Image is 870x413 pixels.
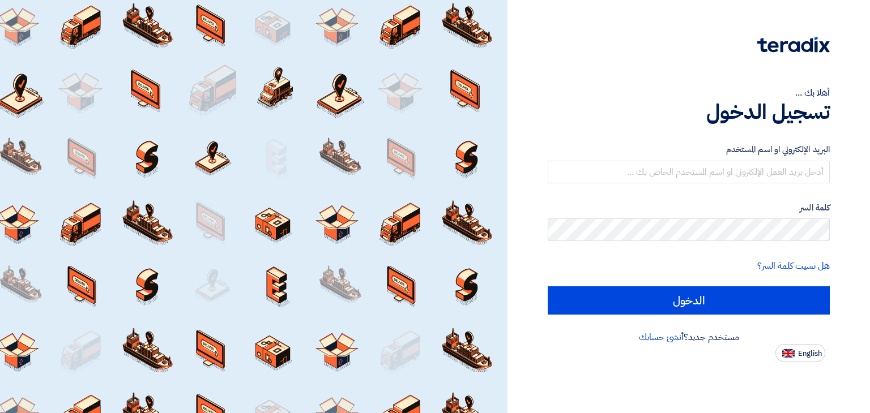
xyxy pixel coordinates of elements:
[548,286,830,315] input: الدخول
[548,100,830,124] h1: تسجيل الدخول
[757,259,830,273] a: هل نسيت كلمة السر؟
[639,330,684,344] a: أنشئ حسابك
[548,143,830,156] label: البريد الإلكتروني او اسم المستخدم
[548,330,830,344] div: مستخدم جديد؟
[782,349,795,358] img: en-US.png
[798,350,822,358] span: English
[775,344,825,362] button: English
[548,86,830,100] div: أهلا بك ...
[548,161,830,183] input: أدخل بريد العمل الإلكتروني او اسم المستخدم الخاص بك ...
[548,201,830,214] label: كلمة السر
[757,37,830,53] img: Teradix logo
